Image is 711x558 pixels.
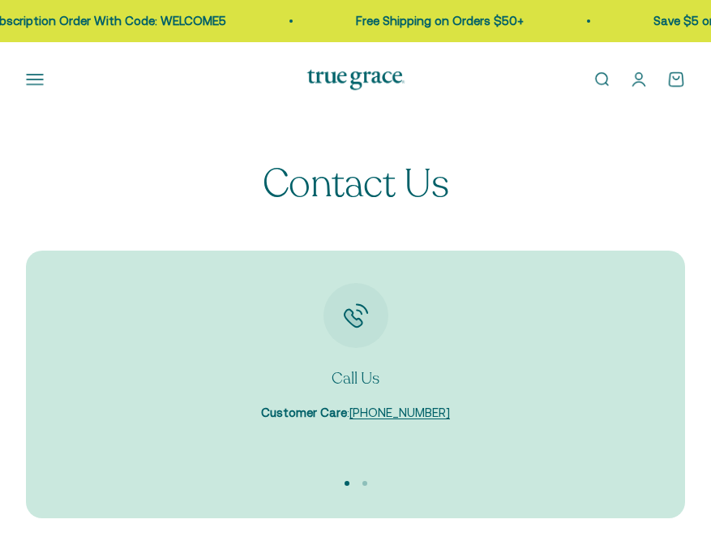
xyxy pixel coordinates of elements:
[263,163,448,206] p: Contact Us
[349,406,450,419] a: [PHONE_NUMBER]
[261,403,450,423] p: :
[261,367,450,390] p: Call Us
[353,14,521,28] a: Free Shipping on Orders $50+
[83,283,629,423] div: Item 1 of 2
[261,406,347,419] strong: Customer Care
